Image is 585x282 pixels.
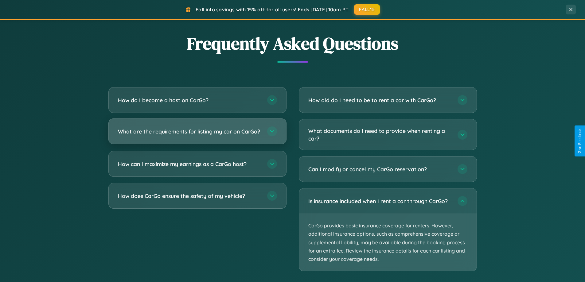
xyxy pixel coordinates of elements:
div: Give Feedback [578,129,582,153]
h3: What are the requirements for listing my car on CarGo? [118,128,261,135]
h3: How do I become a host on CarGo? [118,96,261,104]
h2: Frequently Asked Questions [108,32,477,55]
h3: Is insurance included when I rent a car through CarGo? [308,197,451,205]
h3: How does CarGo ensure the safety of my vehicle? [118,192,261,200]
h3: How can I maximize my earnings as a CarGo host? [118,160,261,168]
button: FALL15 [354,4,380,15]
h3: What documents do I need to provide when renting a car? [308,127,451,142]
p: CarGo provides basic insurance coverage for renters. However, additional insurance options, such ... [299,214,477,271]
span: Fall into savings with 15% off for all users! Ends [DATE] 10am PT. [196,6,349,13]
h3: How old do I need to be to rent a car with CarGo? [308,96,451,104]
h3: Can I modify or cancel my CarGo reservation? [308,165,451,173]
